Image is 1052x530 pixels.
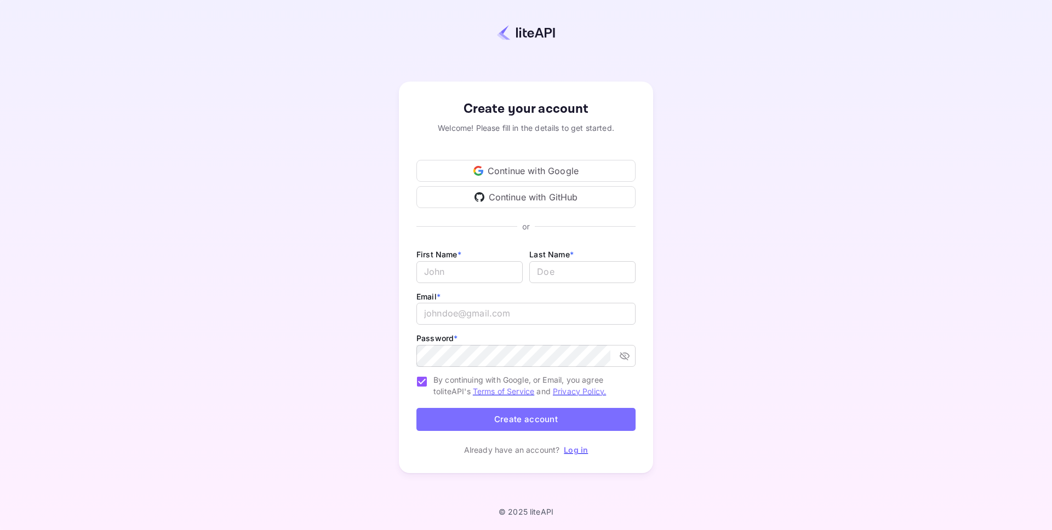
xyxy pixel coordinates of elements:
label: Last Name [529,250,574,259]
label: Password [416,333,458,343]
a: Privacy Policy. [553,387,606,396]
div: Welcome! Please fill in the details to get started. [416,122,636,134]
div: Continue with Google [416,160,636,182]
img: liteapi [497,25,555,41]
a: Log in [564,445,588,454]
button: toggle password visibility [615,346,634,366]
input: Doe [529,261,636,283]
a: Terms of Service [473,387,534,396]
label: Email [416,292,441,301]
input: John [416,261,523,283]
label: First Name [416,250,461,259]
div: Create your account [416,99,636,119]
p: © 2025 liteAPI [499,507,553,516]
span: By continuing with Google, or Email, you agree to liteAPI's and [433,374,627,397]
input: johndoe@gmail.com [416,303,636,325]
div: Continue with GitHub [416,186,636,208]
p: Already have an account? [464,444,560,456]
button: Create account [416,408,636,431]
